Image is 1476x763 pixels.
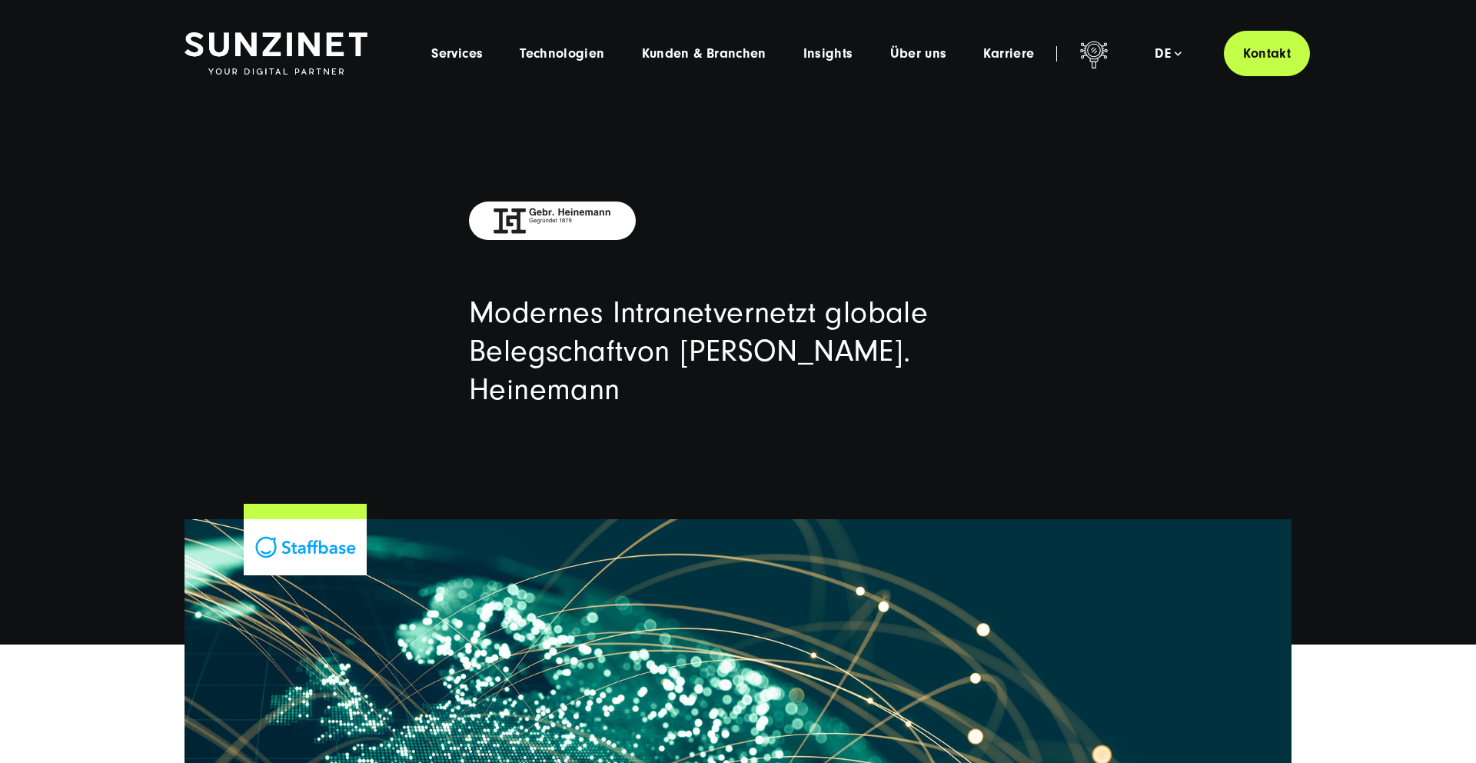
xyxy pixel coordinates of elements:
[890,46,947,62] a: Über uns
[494,208,611,234] img: Gebr. Heinemann Logo
[520,46,604,62] a: Technologien
[642,46,766,62] a: Kunden & Branchen
[431,46,483,62] a: Services
[469,295,603,330] span: Modernes
[184,32,367,75] img: SUNZINET Full Service Digital Agentur
[803,46,853,62] a: Insights
[613,295,713,330] span: Intranet
[1155,46,1182,62] div: de
[251,535,359,559] img: Staffbase - Digitalagentur SUNZINET
[1224,31,1310,76] a: Kontakt
[983,46,1034,62] a: Karriere
[469,334,911,407] span: von [PERSON_NAME]. Heinemann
